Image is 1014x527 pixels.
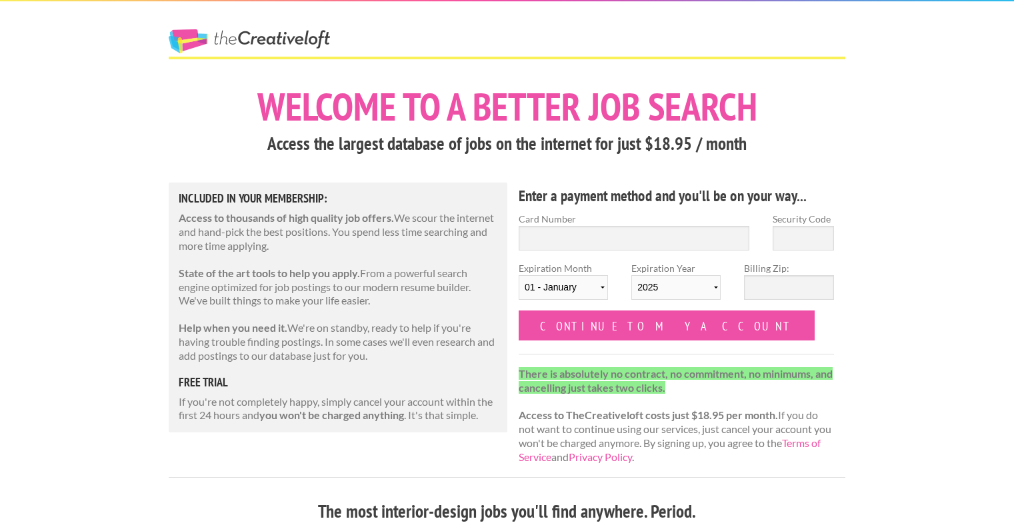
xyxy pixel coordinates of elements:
[519,212,749,226] label: Card Number
[259,408,404,421] strong: you won't be charged anything
[179,211,497,253] p: We scour the internet and hand-pick the best positions. You spend less time searching and more ti...
[631,261,721,310] label: Expiration Year
[179,376,497,388] h5: free trial
[179,193,497,205] h5: Included in Your Membership:
[631,275,721,300] select: Expiration Year
[773,212,834,226] label: Security Code
[569,450,632,463] a: Privacy Policy
[179,321,287,334] strong: Help when you need it.
[179,211,394,224] strong: Access to thousands of high quality job offers.
[169,131,845,157] h3: Access the largest database of jobs on the internet for just $18.95 / month
[179,321,497,362] p: We're on standby, ready to help if you're having trouble finding postings. In some cases we'll ev...
[519,261,608,310] label: Expiration Month
[519,275,608,300] select: Expiration Month
[519,367,833,394] strong: There is absolutely no contract, no commitment, no minimums, and cancelling just takes two clicks.
[519,408,778,421] strong: Access to TheCreativeloft costs just $18.95 per month.
[179,266,360,279] strong: State of the art tools to help you apply.
[169,499,845,524] h3: The most interior-design jobs you'll find anywhere. Period.
[169,87,845,126] h1: Welcome to a better job search
[179,395,497,423] p: If you're not completely happy, simply cancel your account within the first 24 hours and . It's t...
[744,261,833,275] label: Billing Zip:
[179,266,497,308] p: From a powerful search engine optimized for job postings to our modern resume builder. We've buil...
[519,367,834,464] p: If you do not want to continue using our services, just cancel your account you won't be charged ...
[519,185,834,207] h4: Enter a payment method and you'll be on your way...
[519,436,821,463] a: Terms of Service
[519,310,815,340] input: Continue to my account
[169,29,330,53] a: The Creative Loft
